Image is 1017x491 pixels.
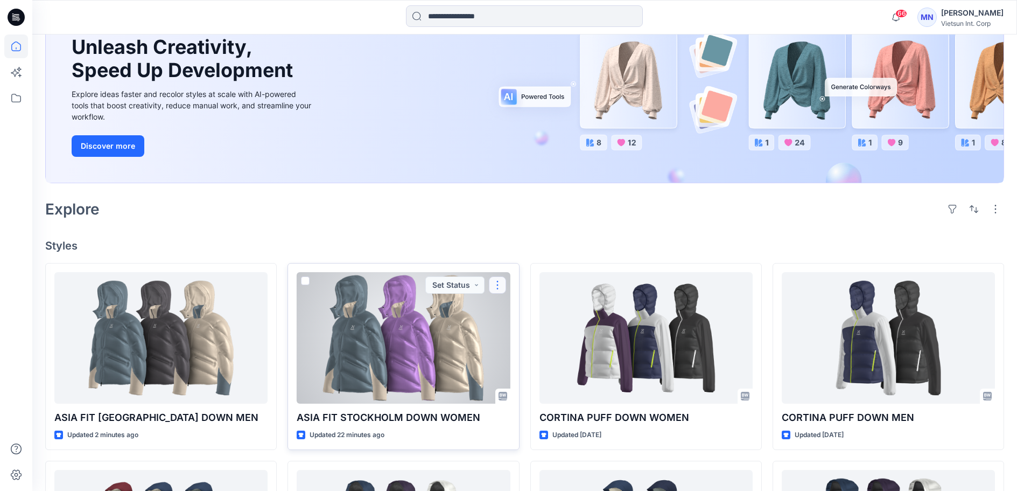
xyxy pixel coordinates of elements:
[310,430,384,441] p: Updated 22 minutes ago
[941,19,1004,27] div: Vietsun Int. Corp
[72,135,314,157] a: Discover more
[552,430,601,441] p: Updated [DATE]
[539,272,753,404] a: CORTINA PUFF DOWN WOMEN
[72,88,314,122] div: Explore ideas faster and recolor styles at scale with AI-powered tools that boost creativity, red...
[45,200,100,218] h2: Explore
[45,239,1004,252] h4: Styles
[917,8,937,27] div: MN
[795,430,844,441] p: Updated [DATE]
[67,430,138,441] p: Updated 2 minutes ago
[297,272,510,404] a: ASIA FIT STOCKHOLM DOWN WOMEN
[941,6,1004,19] div: [PERSON_NAME]
[297,410,510,425] p: ASIA FIT STOCKHOLM DOWN WOMEN
[539,410,753,425] p: CORTINA PUFF DOWN WOMEN
[895,9,907,18] span: 66
[782,272,995,404] a: CORTINA PUFF DOWN MEN
[72,135,144,157] button: Discover more
[782,410,995,425] p: CORTINA PUFF DOWN MEN
[54,410,268,425] p: ASIA FIT [GEOGRAPHIC_DATA] DOWN MEN
[54,272,268,404] a: ASIA FIT STOCKHOLM DOWN MEN
[72,36,298,82] h1: Unleash Creativity, Speed Up Development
